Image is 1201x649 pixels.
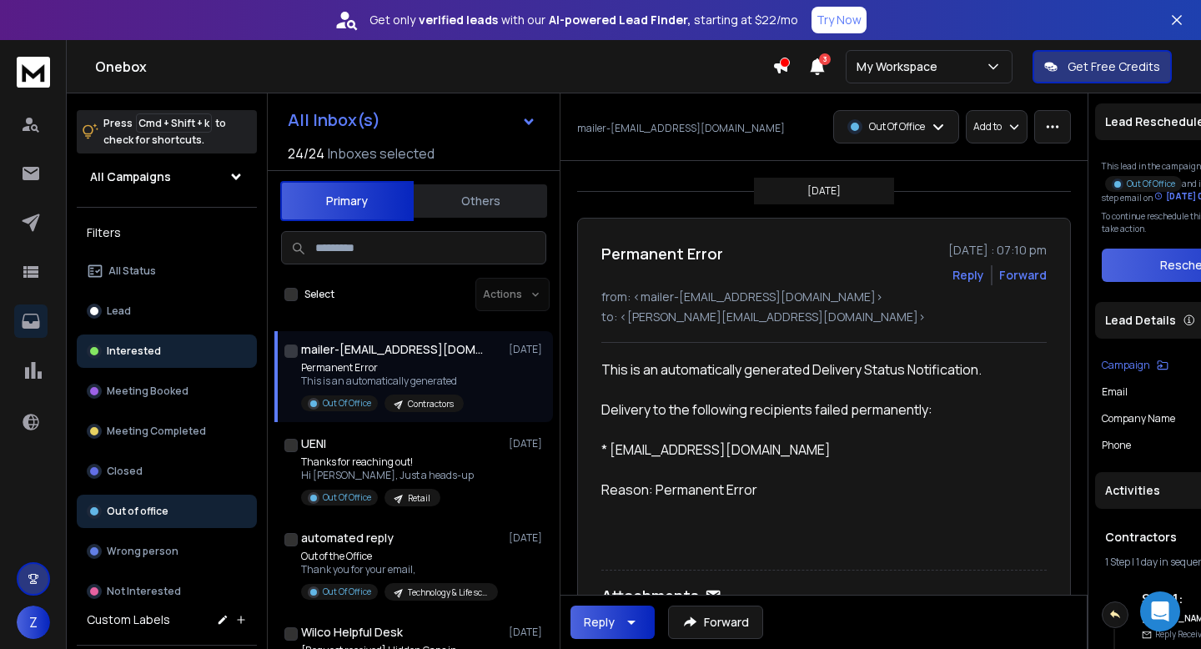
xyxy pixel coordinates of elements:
[280,181,414,221] button: Primary
[323,397,371,410] p: Out Of Office
[77,294,257,328] button: Lead
[1102,359,1150,372] p: Campaign
[107,465,143,478] p: Closed
[323,586,371,598] p: Out Of Office
[601,309,1047,325] p: to: <[PERSON_NAME][EMAIL_ADDRESS][DOMAIN_NAME]>
[108,264,156,278] p: All Status
[107,545,178,558] p: Wrong person
[601,360,1047,553] div: This is an automatically generated Delivery Status Notification. Delivery to the following recipi...
[328,143,435,164] h3: Inboxes selected
[17,57,50,88] img: logo
[1102,439,1131,452] p: Phone
[948,242,1047,259] p: [DATE] : 07:10 pm
[973,120,1002,133] p: Add to
[107,304,131,318] p: Lead
[288,143,324,164] span: 24 / 24
[77,575,257,608] button: Not Interested
[77,221,257,244] h3: Filters
[570,606,655,639] button: Reply
[301,361,464,375] p: Permanent Error
[136,113,212,133] span: Cmd + Shift + k
[103,115,226,148] p: Press to check for shortcuts.
[408,398,454,410] p: Contractors
[301,624,403,641] h1: Wilco Helpful Desk
[414,183,547,219] button: Others
[952,267,984,284] button: Reply
[77,495,257,528] button: Out of office
[17,606,50,639] button: Z
[509,343,546,356] p: [DATE]
[668,606,763,639] button: Forward
[107,425,206,438] p: Meeting Completed
[812,7,867,33] button: Try Now
[817,12,862,28] p: Try Now
[77,254,257,288] button: All Status
[408,586,488,599] p: Technology & Life science
[77,415,257,448] button: Meeting Completed
[601,289,1047,305] p: from: <mailer-[EMAIL_ADDRESS][DOMAIN_NAME]>
[301,563,498,576] p: Thank you for your email,
[90,169,171,185] h1: All Campaigns
[549,12,691,28] strong: AI-powered Lead Finder,
[601,242,723,265] h1: Permanent Error
[1105,312,1176,329] p: Lead Details
[1140,591,1180,631] div: Open Intercom Messenger
[857,58,944,75] p: My Workspace
[301,435,326,452] h1: UENI
[77,375,257,408] button: Meeting Booked
[819,53,831,65] span: 3
[408,492,430,505] p: Retail
[323,491,371,504] p: Out Of Office
[577,122,785,135] p: mailer-[EMAIL_ADDRESS][DOMAIN_NAME]
[1127,178,1175,190] p: Out Of Office
[999,267,1047,284] div: Forward
[509,531,546,545] p: [DATE]
[87,611,170,628] h3: Custom Labels
[509,626,546,639] p: [DATE]
[288,112,380,128] h1: All Inbox(s)
[601,584,699,607] h1: Attachments
[301,455,474,469] p: Thanks for reaching out!
[301,341,485,358] h1: mailer-[EMAIL_ADDRESS][DOMAIN_NAME]
[419,12,498,28] strong: verified leads
[1033,50,1172,83] button: Get Free Credits
[301,375,464,388] p: This is an automatically generated
[95,57,772,77] h1: Onebox
[77,160,257,194] button: All Campaigns
[1105,555,1130,569] span: 1 Step
[1102,385,1128,399] p: Email
[369,12,798,28] p: Get only with our starting at $22/mo
[274,103,550,137] button: All Inbox(s)
[869,120,925,133] p: Out Of Office
[77,455,257,488] button: Closed
[301,550,498,563] p: Out of the Office
[107,585,181,598] p: Not Interested
[301,469,474,482] p: Hi [PERSON_NAME], Just a heads-up
[301,530,394,546] h1: automated reply
[509,437,546,450] p: [DATE]
[77,335,257,368] button: Interested
[304,288,334,301] label: Select
[807,184,841,198] p: [DATE]
[77,535,257,568] button: Wrong person
[584,614,615,631] div: Reply
[1102,412,1175,425] p: Company Name
[107,345,161,358] p: Interested
[1068,58,1160,75] p: Get Free Credits
[107,505,168,518] p: Out of office
[1102,359,1168,372] button: Campaign
[107,385,188,398] p: Meeting Booked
